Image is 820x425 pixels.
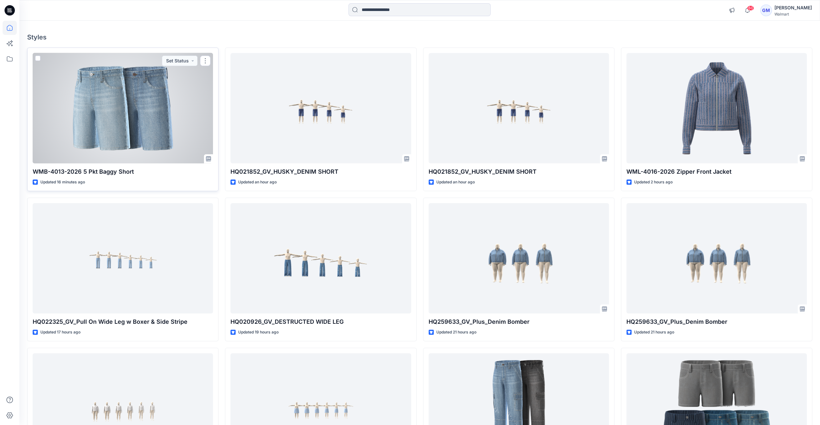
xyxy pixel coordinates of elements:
p: WMB-4013-2026 5 Pkt Baggy Short [33,167,213,176]
p: HQ259633_GV_Plus_Denim Bomber [626,317,807,326]
p: HQ020926_GV_DESTRUCTED WIDE LEG [230,317,411,326]
a: HQ021852_GV_HUSKY_DENIM SHORT [429,53,609,163]
a: HQ021852_GV_HUSKY_DENIM SHORT [230,53,411,163]
p: Updated an hour ago [436,179,475,186]
div: Walmart [774,12,812,16]
p: Updated 19 hours ago [238,329,279,336]
h4: Styles [27,33,812,41]
p: Updated 21 hours ago [436,329,476,336]
a: HQ259633_GV_Plus_Denim Bomber [429,203,609,313]
div: [PERSON_NAME] [774,4,812,12]
a: WMB-4013-2026 5 Pkt Baggy Short [33,53,213,163]
span: 60 [747,5,754,11]
p: WML-4016-2026 Zipper Front Jacket [626,167,807,176]
a: HQ022325_GV_Pull On Wide Leg w Boxer & Side Stripe [33,203,213,313]
p: Updated 17 hours ago [40,329,80,336]
a: HQ259633_GV_Plus_Denim Bomber [626,203,807,313]
p: Updated 2 hours ago [634,179,673,186]
p: HQ021852_GV_HUSKY_DENIM SHORT [230,167,411,176]
a: WML-4016-2026 Zipper Front Jacket [626,53,807,163]
p: HQ021852_GV_HUSKY_DENIM SHORT [429,167,609,176]
p: Updated 21 hours ago [634,329,674,336]
p: HQ259633_GV_Plus_Denim Bomber [429,317,609,326]
p: HQ022325_GV_Pull On Wide Leg w Boxer & Side Stripe [33,317,213,326]
div: GM [760,5,772,16]
p: Updated an hour ago [238,179,277,186]
p: Updated 16 minutes ago [40,179,85,186]
a: HQ020926_GV_DESTRUCTED WIDE LEG [230,203,411,313]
